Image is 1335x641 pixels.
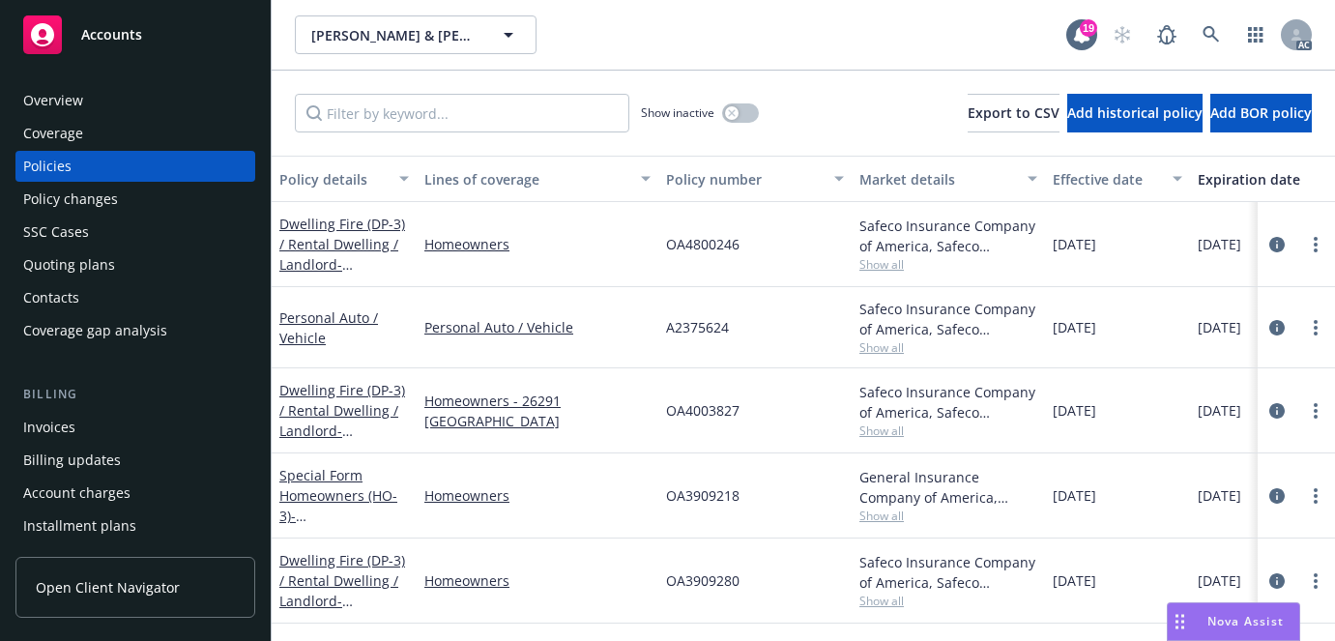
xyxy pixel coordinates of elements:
[1265,399,1289,422] a: circleInformation
[1053,169,1161,189] div: Effective date
[15,412,255,443] a: Invoices
[1304,484,1327,508] a: more
[1304,316,1327,339] a: more
[1053,317,1096,337] span: [DATE]
[1198,570,1241,591] span: [DATE]
[1103,15,1142,54] a: Start snowing
[424,485,651,506] a: Homeowners
[15,217,255,248] a: SSC Cases
[1080,19,1097,37] div: 19
[1053,234,1096,254] span: [DATE]
[1053,400,1096,421] span: [DATE]
[1198,234,1241,254] span: [DATE]
[1168,603,1192,640] div: Drag to move
[859,422,1037,439] span: Show all
[295,94,629,132] input: Filter by keyword...
[279,551,405,630] a: Dwelling Fire (DP-3) / Rental Dwelling / Landlord
[23,217,89,248] div: SSC Cases
[859,256,1037,273] span: Show all
[1236,15,1275,54] a: Switch app
[658,156,852,202] button: Policy number
[1265,233,1289,256] a: circleInformation
[666,400,740,421] span: OA4003827
[23,478,131,509] div: Account charges
[859,382,1037,422] div: Safeco Insurance Company of America, Safeco Insurance (Liberty Mutual)
[859,339,1037,356] span: Show all
[1210,94,1312,132] button: Add BOR policy
[272,156,417,202] button: Policy details
[279,466,402,545] a: Special Form Homeowners (HO-3)
[1045,156,1190,202] button: Effective date
[1265,569,1289,593] a: circleInformation
[1304,233,1327,256] a: more
[1304,399,1327,422] a: more
[859,299,1037,339] div: Safeco Insurance Company of America, Safeco Insurance (Liberty Mutual)
[15,282,255,313] a: Contacts
[23,510,136,541] div: Installment plans
[641,104,714,121] span: Show inactive
[15,8,255,62] a: Accounts
[23,282,79,313] div: Contacts
[1167,602,1300,641] button: Nova Assist
[15,445,255,476] a: Billing updates
[1207,613,1284,629] span: Nova Assist
[1304,569,1327,593] a: more
[23,249,115,280] div: Quoting plans
[859,508,1037,524] span: Show all
[23,85,83,116] div: Overview
[23,445,121,476] div: Billing updates
[666,169,823,189] div: Policy number
[1210,103,1312,122] span: Add BOR policy
[279,381,405,460] a: Dwelling Fire (DP-3) / Rental Dwelling / Landlord
[1067,103,1203,122] span: Add historical policy
[23,184,118,215] div: Policy changes
[15,315,255,346] a: Coverage gap analysis
[666,234,740,254] span: OA4800246
[859,169,1016,189] div: Market details
[279,308,378,347] a: Personal Auto / Vehicle
[1147,15,1186,54] a: Report a Bug
[15,151,255,182] a: Policies
[23,118,83,149] div: Coverage
[666,485,740,506] span: OA3909218
[1198,317,1241,337] span: [DATE]
[1198,485,1241,506] span: [DATE]
[859,467,1037,508] div: General Insurance Company of America, Safeco Insurance
[424,169,629,189] div: Lines of coverage
[859,552,1037,593] div: Safeco Insurance Company of America, Safeco Insurance (Liberty Mutual)
[15,510,255,541] a: Installment plans
[424,317,651,337] a: Personal Auto / Vehicle
[15,385,255,404] div: Billing
[1198,169,1325,189] div: Expiration date
[424,391,651,431] a: Homeowners - 26291 [GEOGRAPHIC_DATA]
[852,156,1045,202] button: Market details
[1192,15,1231,54] a: Search
[23,315,167,346] div: Coverage gap analysis
[15,249,255,280] a: Quoting plans
[15,184,255,215] a: Policy changes
[15,478,255,509] a: Account charges
[1198,400,1241,421] span: [DATE]
[81,27,142,43] span: Accounts
[295,15,537,54] button: [PERSON_NAME] & [PERSON_NAME]
[15,118,255,149] a: Coverage
[1265,484,1289,508] a: circleInformation
[279,422,402,460] span: - [STREET_ADDRESS]
[279,215,405,294] a: Dwelling Fire (DP-3) / Rental Dwelling / Landlord
[23,151,72,182] div: Policies
[1067,94,1203,132] button: Add historical policy
[15,85,255,116] a: Overview
[23,412,75,443] div: Invoices
[417,156,658,202] button: Lines of coverage
[666,317,729,337] span: A2375624
[424,570,651,591] a: Homeowners
[859,593,1037,609] span: Show all
[1053,485,1096,506] span: [DATE]
[968,103,1059,122] span: Export to CSV
[279,592,402,630] span: - [STREET_ADDRESS]
[859,216,1037,256] div: Safeco Insurance Company of America, Safeco Insurance (Liberty Mutual)
[311,25,479,45] span: [PERSON_NAME] & [PERSON_NAME]
[279,255,402,294] span: - [STREET_ADDRESS]
[279,169,388,189] div: Policy details
[1053,570,1096,591] span: [DATE]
